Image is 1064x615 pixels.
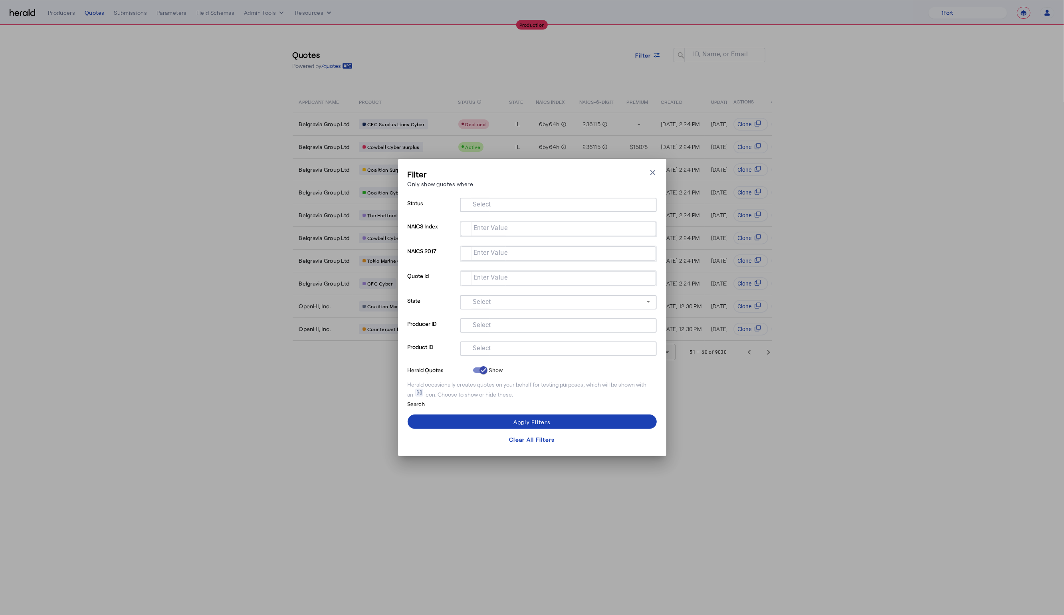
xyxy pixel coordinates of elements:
[467,223,650,233] mat-chip-grid: Selection
[474,224,508,232] mat-label: Enter Value
[473,201,491,208] mat-label: Select
[466,199,650,209] mat-chip-grid: Selection
[408,341,457,365] p: Product ID
[408,180,474,188] p: Only show quotes where
[408,365,470,374] p: Herald Quotes
[408,318,457,341] p: Producer ID
[474,249,508,257] mat-label: Enter Value
[487,366,503,374] label: Show
[466,343,650,353] mat-chip-grid: Selection
[473,345,491,352] mat-label: Select
[408,415,657,429] button: Apply Filters
[467,248,650,258] mat-chip-grid: Selection
[467,273,650,282] mat-chip-grid: Selection
[408,198,457,221] p: Status
[474,274,508,282] mat-label: Enter Value
[473,321,491,329] mat-label: Select
[408,432,657,446] button: Clear All Filters
[466,320,650,329] mat-chip-grid: Selection
[408,295,457,318] p: State
[513,418,551,426] div: Apply Filters
[408,399,470,408] p: Search
[509,435,555,444] div: Clear All Filters
[408,246,457,270] p: NAICS 2017
[408,169,474,180] h3: Filter
[408,270,457,295] p: Quote Id
[473,298,491,306] mat-label: Select
[408,221,457,246] p: NAICS Index
[408,381,657,399] div: Herald occasionally creates quotes on your behalf for testing purposes, which will be shown with ...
